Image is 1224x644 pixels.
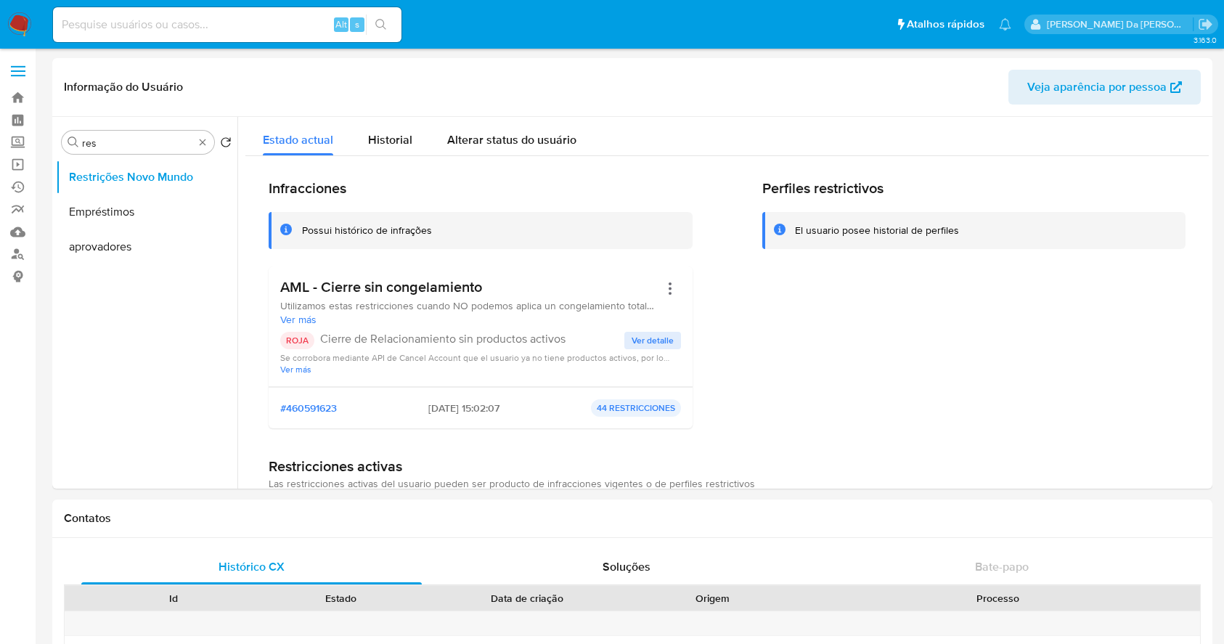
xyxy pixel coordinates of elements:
span: s [355,17,359,31]
input: Procurar [82,136,194,150]
button: Restrições Novo Mundo [56,160,237,195]
h1: Contatos [64,511,1201,526]
div: Origem [639,591,786,606]
p: patricia.varelo@mercadopago.com.br [1047,17,1194,31]
span: Atalhos rápidos [907,17,984,32]
span: Histórico CX [219,558,285,575]
div: Id [100,591,248,606]
button: Veja aparência por pessoa [1008,70,1201,105]
span: Veja aparência por pessoa [1027,70,1167,105]
a: Notificações [999,18,1011,30]
h1: Informação do Usuário [64,80,183,94]
span: Bate-papo [975,558,1029,575]
button: Procurar [68,136,79,148]
button: search-icon [366,15,396,35]
div: Estado [268,591,415,606]
input: Pesquise usuários ou casos... [53,15,401,34]
div: Processo [807,591,1190,606]
span: Alt [335,17,347,31]
div: Data de criação [435,591,619,606]
a: Sair [1198,17,1213,32]
button: Apagar busca [197,136,208,148]
span: Soluções [603,558,650,575]
button: Empréstimos [56,195,237,229]
button: Retornar ao pedido padrão [220,136,232,152]
button: aprovadores [56,229,237,264]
